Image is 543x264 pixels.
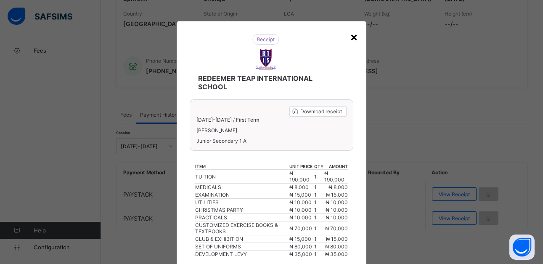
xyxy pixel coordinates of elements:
[314,170,324,184] td: 1
[255,49,276,70] img: REDEEMER TEAP INTERNATIONAL SCHOOL
[196,138,347,144] span: Junior Secondary 1 A
[289,163,314,170] th: unit price
[195,236,289,242] div: CLUB & EXHIBITION
[326,199,348,205] span: ₦ 10,000
[196,117,259,123] span: [DATE]-[DATE] / First Term
[289,192,311,198] span: ₦ 15,000
[289,170,310,183] span: ₦ 190,000
[314,206,324,214] td: 1
[509,235,535,260] button: Open asap
[326,236,348,242] span: ₦ 15,000
[196,127,347,133] span: [PERSON_NAME]
[314,184,324,191] td: 1
[325,243,348,250] span: ₦ 80,000
[289,184,309,190] span: ₦ 8,000
[326,207,348,213] span: ₦ 10,000
[324,163,349,170] th: amount
[195,251,289,257] div: DEVELOPMENT LEVY
[198,74,338,91] span: REDEEMER TEAP INTERNATIONAL SCHOOL
[195,173,289,180] div: TUITION
[289,199,312,205] span: ₦ 10,000
[326,214,348,221] span: ₦ 10,000
[289,243,312,250] span: ₦ 80,000
[195,199,289,205] div: UTILITIES
[289,236,311,242] span: ₦ 15,000
[314,243,324,251] td: 1
[300,108,342,115] span: Download receipt
[314,235,324,243] td: 1
[314,251,324,258] td: 1
[195,207,289,213] div: CHRISTMAS PARTY
[314,163,324,170] th: qty
[195,192,289,198] div: EXAMINATION
[325,251,348,257] span: ₦ 35,000
[314,214,324,221] td: 1
[195,214,289,221] div: PRACTICALS
[314,199,324,206] td: 1
[314,191,324,199] td: 1
[195,222,289,235] div: CUSTOMIZED EXERCISE BOOKS & TEXTBOOKS
[328,184,348,190] span: ₦ 8,000
[289,207,312,213] span: ₦ 10,000
[350,29,358,44] div: ×
[195,163,289,170] th: item
[289,214,312,221] span: ₦ 10,000
[325,225,348,232] span: ₦ 70,000
[289,251,312,257] span: ₦ 35,000
[314,221,324,235] td: 1
[289,225,312,232] span: ₦ 70,000
[195,184,289,190] div: MEDICALS
[326,192,348,198] span: ₦ 15,000
[324,170,344,183] span: ₦ 190,000
[252,34,279,45] img: receipt.26f346b57495a98c98ef9b0bc63aa4d8.svg
[195,243,289,250] div: SET OF UNIFORMS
